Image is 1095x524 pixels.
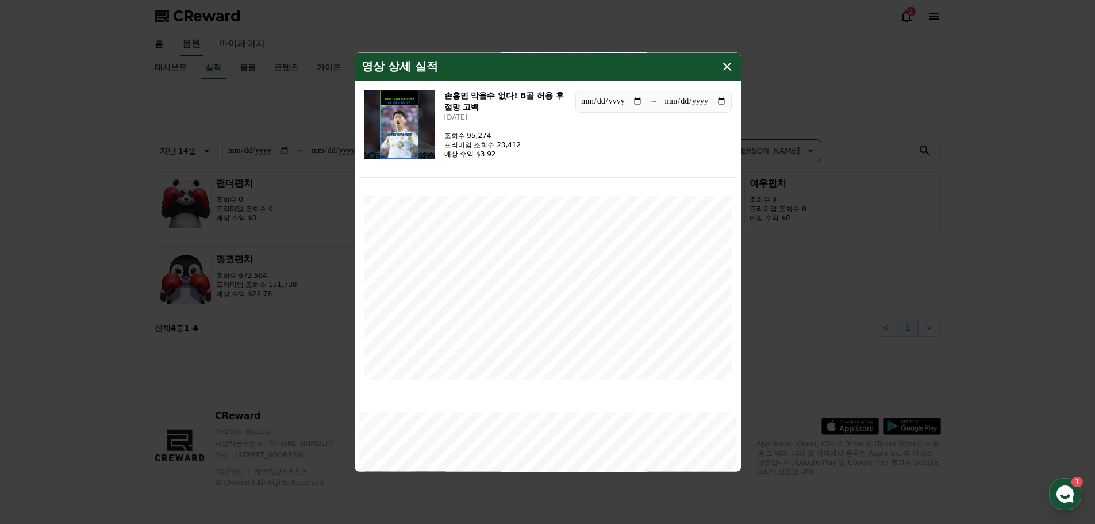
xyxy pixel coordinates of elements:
[3,365,76,393] a: 홈
[444,131,521,140] p: 조회수 95,274
[148,365,221,393] a: 설정
[76,365,148,393] a: 1대화
[178,382,191,391] span: 설정
[36,382,43,391] span: 홈
[444,140,521,149] p: 프리미엄 조회수 23,412
[444,149,521,158] p: 예상 수익 $3.92
[355,52,741,472] div: modal
[105,383,119,392] span: 대화
[444,89,567,112] h3: 손흥민 막을수 없다! 8골 허용 후 절망 고백
[362,59,439,73] h4: 영상 상세 실적
[444,112,567,121] p: [DATE]
[364,89,435,158] img: 손흥민 막을수 없다! 8골 허용 후 절망 고백
[650,94,657,108] p: ~
[117,364,121,373] span: 1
